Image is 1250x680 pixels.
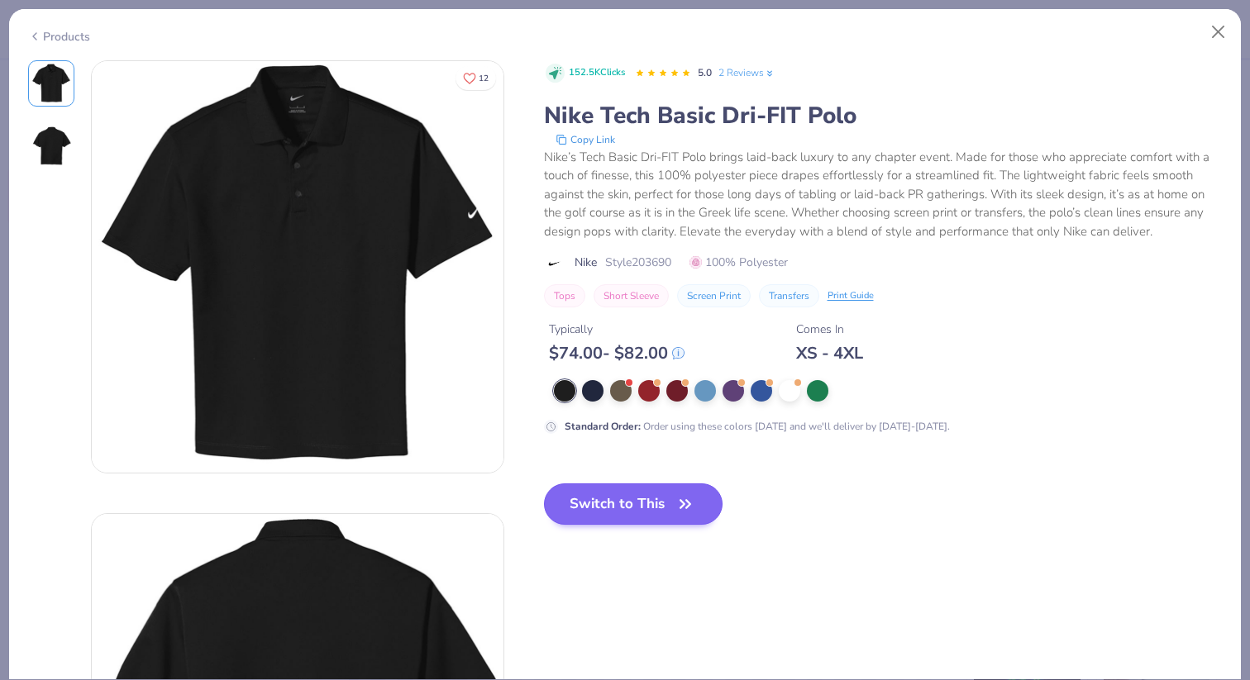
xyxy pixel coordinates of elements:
img: brand logo [544,257,566,270]
img: Front [31,64,71,103]
div: XS - 4XL [796,343,863,364]
button: Short Sleeve [594,284,669,307]
span: 12 [479,74,489,83]
button: Tops [544,284,585,307]
a: 2 Reviews [718,65,775,80]
span: 5.0 [698,66,712,79]
span: Style 203690 [605,254,671,271]
button: copy to clipboard [551,131,620,148]
div: Comes In [796,321,863,338]
strong: Standard Order : [565,420,641,433]
button: Transfers [759,284,819,307]
button: Screen Print [677,284,751,307]
div: $ 74.00 - $ 82.00 [549,343,685,364]
img: Back [31,126,71,166]
span: 100% Polyester [689,254,788,271]
span: Nike [575,254,597,271]
button: Switch to This [544,483,723,525]
div: Print Guide [828,289,874,303]
div: Nike’s Tech Basic Dri-FIT Polo brings laid-back luxury to any chapter event. Made for those who a... [544,148,1223,241]
div: Nike Tech Basic Dri-FIT Polo [544,100,1223,131]
button: Like [456,66,496,90]
img: Front [92,61,503,473]
span: 152.5K Clicks [569,66,625,80]
div: Products [28,28,90,45]
div: Order using these colors [DATE] and we'll deliver by [DATE]-[DATE]. [565,419,950,434]
div: Typically [549,321,685,338]
div: 5.0 Stars [635,60,691,87]
button: Close [1203,17,1234,48]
